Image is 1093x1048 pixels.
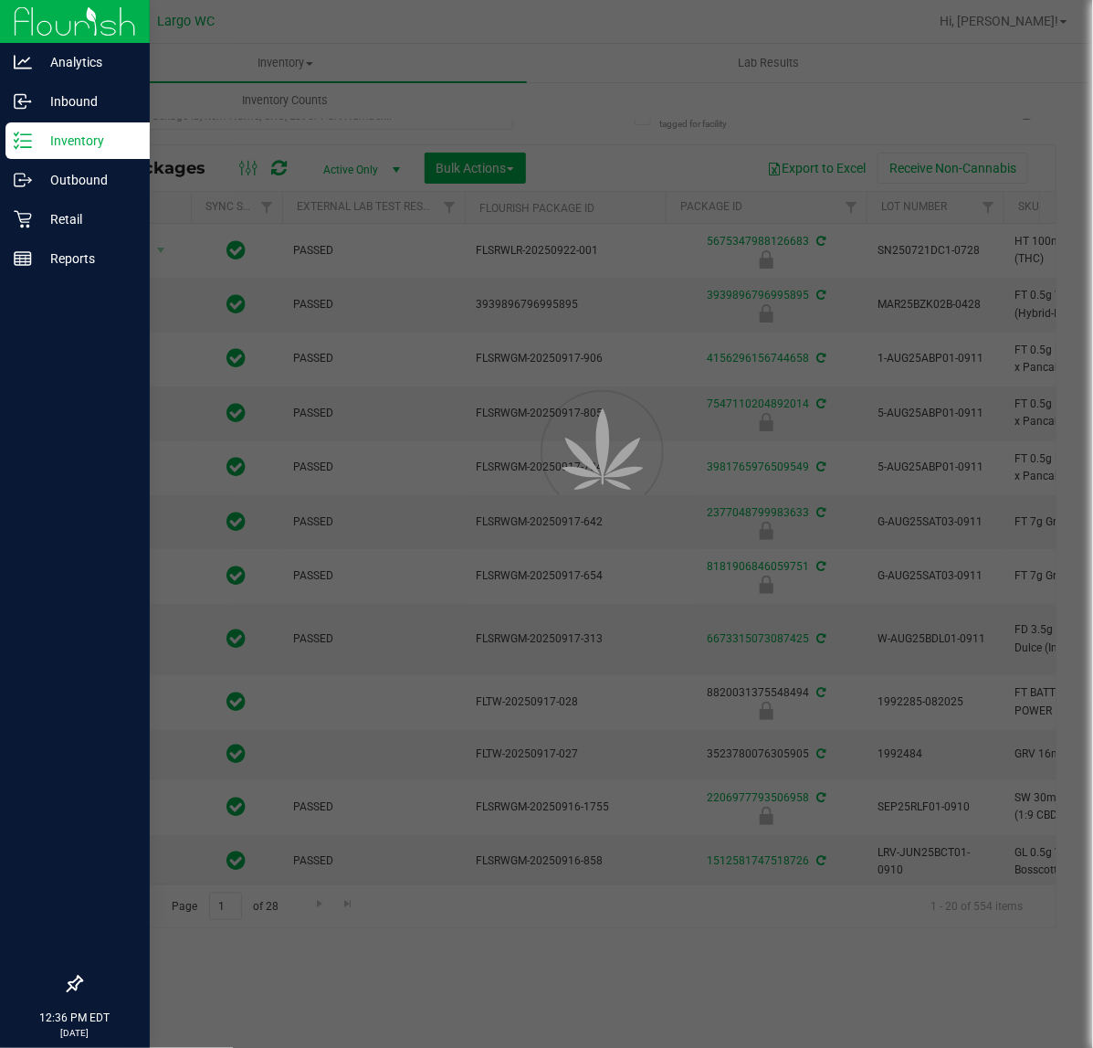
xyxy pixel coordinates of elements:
[14,171,32,189] inline-svg: Outbound
[8,1010,142,1026] p: 12:36 PM EDT
[14,92,32,111] inline-svg: Inbound
[14,249,32,268] inline-svg: Reports
[32,90,142,112] p: Inbound
[32,51,142,73] p: Analytics
[14,53,32,71] inline-svg: Analytics
[8,1026,142,1040] p: [DATE]
[14,132,32,150] inline-svg: Inventory
[32,169,142,191] p: Outbound
[18,902,73,957] iframe: Resource center
[32,208,142,230] p: Retail
[32,130,142,152] p: Inventory
[14,210,32,228] inline-svg: Retail
[32,248,142,270] p: Reports
[54,899,76,921] iframe: Resource center unread badge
